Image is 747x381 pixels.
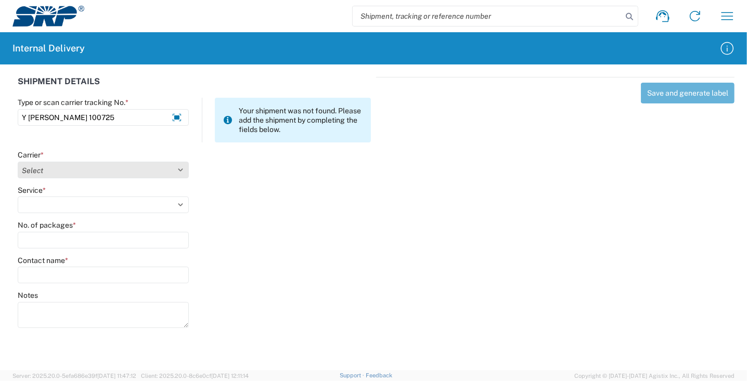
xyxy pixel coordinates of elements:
label: Type or scan carrier tracking No. [18,98,128,107]
span: Your shipment was not found. Please add the shipment by completing the fields below. [239,106,363,134]
label: Notes [18,291,38,300]
span: [DATE] 12:11:14 [211,373,249,379]
span: Server: 2025.20.0-5efa686e39f [12,373,136,379]
span: Client: 2025.20.0-8c6e0cf [141,373,249,379]
input: Shipment, tracking or reference number [353,6,622,26]
span: [DATE] 11:47:12 [97,373,136,379]
h2: Internal Delivery [12,42,85,55]
label: Contact name [18,256,68,265]
label: No. of packages [18,220,76,230]
label: Carrier [18,150,44,160]
div: SHIPMENT DETAILS [18,77,371,98]
a: Feedback [366,372,392,378]
img: srp [12,6,84,27]
label: Service [18,186,46,195]
span: Copyright © [DATE]-[DATE] Agistix Inc., All Rights Reserved [574,371,735,380]
a: Support [340,372,366,378]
